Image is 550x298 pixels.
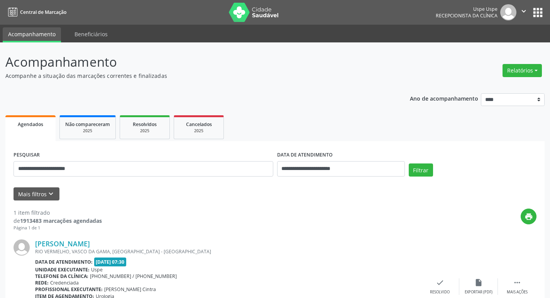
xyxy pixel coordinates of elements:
[5,72,383,80] p: Acompanhe a situação das marcações correntes e finalizadas
[50,279,79,286] span: Credenciada
[35,239,90,248] a: [PERSON_NAME]
[14,187,59,201] button: Mais filtroskeyboard_arrow_down
[474,278,483,287] i: insert_drive_file
[14,225,102,231] div: Página 1 de 1
[14,217,102,225] div: de
[520,7,528,15] i: 
[65,128,110,134] div: 2025
[503,64,542,77] button: Relatórios
[436,278,444,287] i: check
[500,4,516,20] img: img
[20,217,102,224] strong: 1913483 marcações agendadas
[531,6,545,19] button: apps
[436,6,498,12] div: Uspe Uspe
[94,258,127,266] span: [DATE] 07:30
[436,12,498,19] span: Recepcionista da clínica
[90,273,177,279] span: [PHONE_NUMBER] / [PHONE_NUMBER]
[430,290,450,295] div: Resolvido
[125,128,164,134] div: 2025
[186,121,212,128] span: Cancelados
[410,93,478,103] p: Ano de acompanhamento
[35,259,93,265] b: Data de atendimento:
[507,290,528,295] div: Mais ações
[409,163,433,177] button: Filtrar
[35,248,421,255] div: RIO VERMELHO, VASCO DA GAMA, [GEOGRAPHIC_DATA] - [GEOGRAPHIC_DATA]
[35,286,103,293] b: Profissional executante:
[14,209,102,217] div: 1 item filtrado
[65,121,110,128] span: Não compareceram
[513,278,521,287] i: 
[465,290,492,295] div: Exportar (PDF)
[47,190,55,198] i: keyboard_arrow_down
[179,128,218,134] div: 2025
[35,273,88,279] b: Telefone da clínica:
[14,149,40,161] label: PESQUISAR
[133,121,157,128] span: Resolvidos
[277,149,333,161] label: DATA DE ATENDIMENTO
[525,212,533,221] i: print
[35,279,49,286] b: Rede:
[521,209,536,224] button: print
[35,266,90,273] b: Unidade executante:
[3,27,61,42] a: Acompanhamento
[5,6,66,19] a: Central de Marcação
[18,121,43,128] span: Agendados
[91,266,103,273] span: Uspe
[14,239,30,256] img: img
[69,27,113,41] a: Beneficiários
[20,9,66,15] span: Central de Marcação
[516,4,531,20] button: 
[5,52,383,72] p: Acompanhamento
[104,286,156,293] span: [PERSON_NAME] Cintra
